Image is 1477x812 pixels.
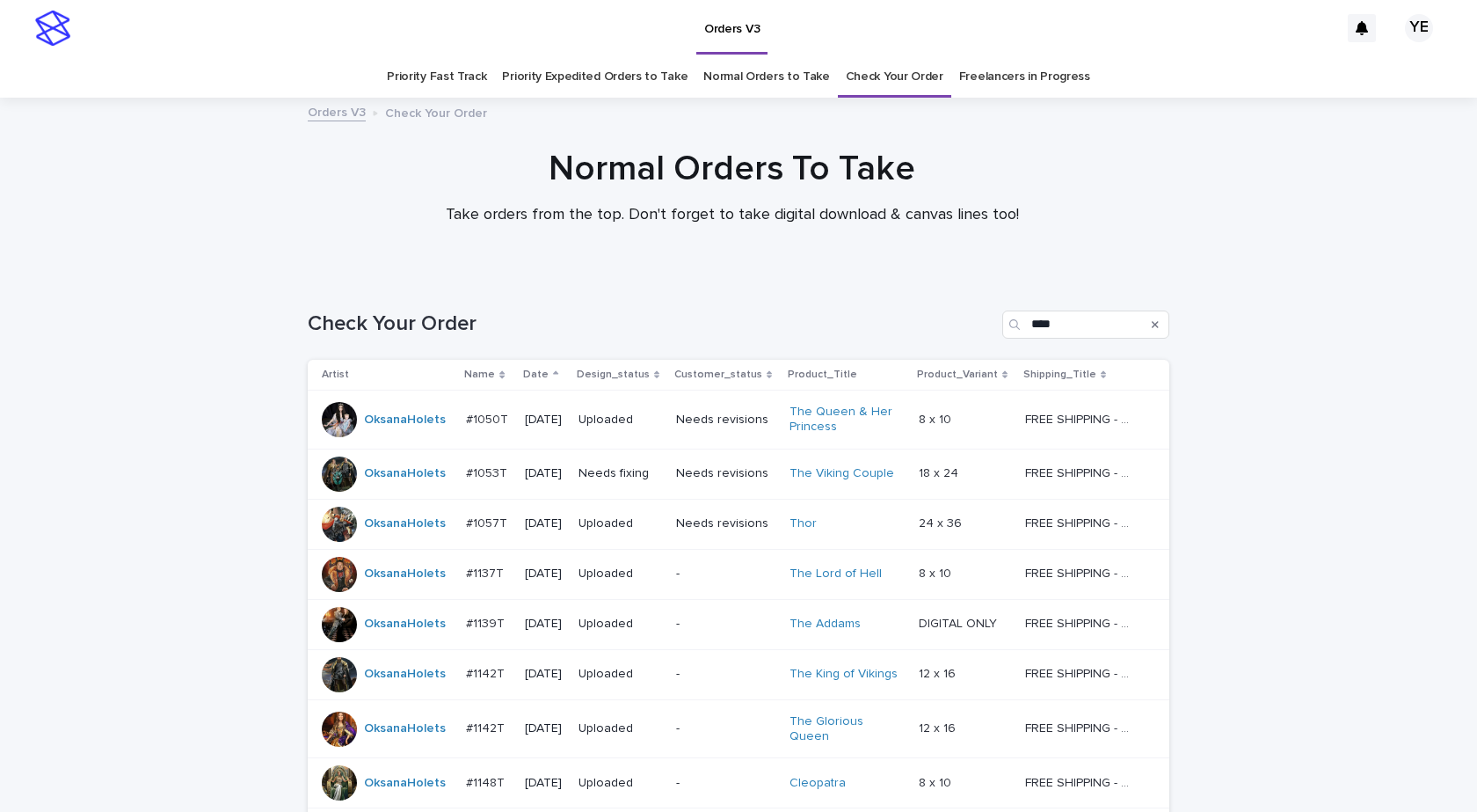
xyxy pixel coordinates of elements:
[308,101,366,121] a: Orders V3
[1025,772,1139,791] p: FREE SHIPPING - preview in 1-2 business days, after your approval delivery will take 5-10 b.d.
[919,463,962,481] p: 18 x 24
[676,413,775,428] p: Needs revisions
[381,206,1084,225] p: Take orders from the top. Don't forget to take digital download & canvas lines too!
[1025,513,1139,531] p: FREE SHIPPING - preview in 1-2 business days, after your approval delivery will take 5-10 b.d.
[1025,663,1139,682] p: FREE SHIPPING - preview in 1-2 business days, after your approval delivery will take 5-10 b.d.
[525,567,564,582] p: [DATE]
[502,56,688,98] a: Priority Expedited Orders to Take
[676,776,775,791] p: -
[1025,718,1139,736] p: FREE SHIPPING - preview in 1-2 business days, after your approval delivery will take 5-10 b.d.
[1025,409,1139,428] p: FREE SHIPPING - preview in 1-2 business days, after your approval delivery will take 5-10 b.d.
[525,466,564,481] p: [DATE]
[676,516,775,531] p: Needs revisions
[308,449,1169,499] tr: OksanaHolets #1053T#1053T [DATE]Needs fixingNeeds revisionsThe Viking Couple 18 x 2418 x 24 FREE ...
[789,405,899,435] a: The Queen & Her Princess
[789,617,861,632] a: The Addams
[385,102,487,121] p: Check Your Order
[1025,613,1139,632] p: FREE SHIPPING - preview in 1-2 business days, after your approval delivery will take 5-10 b.d.
[578,567,662,582] p: Uploaded
[919,663,959,682] p: 12 x 16
[308,649,1169,699] tr: OksanaHolets #1142T#1142T [DATE]Uploaded-The King of Vikings 12 x 1612 x 16 FREE SHIPPING - previ...
[1025,563,1139,582] p: FREE SHIPPING - preview in 1-2 business days, after your approval delivery will take 5-10 b.d.
[578,776,662,791] p: Uploaded
[578,466,662,481] p: Needs fixing
[466,513,511,531] p: #1057T
[364,776,446,791] a: OksanaHolets
[308,758,1169,808] tr: OksanaHolets #1148T#1148T [DATE]Uploaded-Cleopatra 8 x 108 x 10 FREE SHIPPING - preview in 1-2 bu...
[789,714,899,744] a: The Glorious Queen
[676,617,775,632] p: -
[789,466,894,481] a: The Viking Couple
[919,409,955,428] p: 8 x 10
[35,11,70,46] img: stacker-logo-s-only.png
[466,463,511,481] p: #1053T
[525,413,564,428] p: [DATE]
[919,613,1000,632] p: DIGITAL ONLY
[466,563,507,582] p: #1137T
[789,516,817,531] a: Thor
[919,513,965,531] p: 24 x 36
[466,663,508,682] p: #1142T
[308,699,1169,758] tr: OksanaHolets #1142T#1142T [DATE]Uploaded-The Glorious Queen 12 x 1612 x 16 FREE SHIPPING - previe...
[464,365,495,384] p: Name
[525,667,564,682] p: [DATE]
[364,516,446,531] a: OksanaHolets
[919,772,955,791] p: 8 x 10
[1405,14,1433,42] div: YE
[1025,463,1139,481] p: FREE SHIPPING - preview in 1-2 business days, after your approval delivery will take 5-10 b.d.
[466,772,508,791] p: #1148T
[525,776,564,791] p: [DATE]
[364,667,446,682] a: OksanaHolets
[789,567,882,582] a: The Lord of Hell
[674,365,762,384] p: Customer_status
[917,365,998,384] p: Product_Variant
[578,667,662,682] p: Uploaded
[676,466,775,481] p: Needs revisions
[578,516,662,531] p: Uploaded
[308,311,995,337] h1: Check Your Order
[703,56,830,98] a: Normal Orders to Take
[466,409,512,428] p: #1050T
[364,567,446,582] a: OksanaHolets
[364,466,446,481] a: OksanaHolets
[578,721,662,736] p: Uploaded
[676,667,775,682] p: -
[364,413,446,428] a: OksanaHolets
[364,721,446,736] a: OksanaHolets
[525,516,564,531] p: [DATE]
[676,567,775,582] p: -
[1002,311,1169,339] input: Search
[322,365,349,384] p: Artist
[466,613,508,632] p: #1139T
[789,667,898,682] a: The King of Vikings
[578,617,662,632] p: Uploaded
[578,413,662,428] p: Uploaded
[523,365,549,384] p: Date
[308,549,1169,599] tr: OksanaHolets #1137T#1137T [DATE]Uploaded-The Lord of Hell 8 x 108 x 10 FREE SHIPPING - preview in...
[387,56,486,98] a: Priority Fast Track
[308,499,1169,549] tr: OksanaHolets #1057T#1057T [DATE]UploadedNeeds revisionsThor 24 x 3624 x 36 FREE SHIPPING - previe...
[676,721,775,736] p: -
[919,718,959,736] p: 12 x 16
[308,599,1169,649] tr: OksanaHolets #1139T#1139T [DATE]Uploaded-The Addams DIGITAL ONLYDIGITAL ONLY FREE SHIPPING - prev...
[919,563,955,582] p: 8 x 10
[959,56,1090,98] a: Freelancers in Progress
[302,148,1163,190] h1: Normal Orders To Take
[525,721,564,736] p: [DATE]
[308,391,1169,450] tr: OksanaHolets #1050T#1050T [DATE]UploadedNeeds revisionsThe Queen & Her Princess 8 x 108 x 10 FREE...
[789,776,846,791] a: Cleopatra
[364,617,446,632] a: OksanaHolets
[846,56,943,98] a: Check Your Order
[525,617,564,632] p: [DATE]
[788,365,857,384] p: Product_Title
[577,365,650,384] p: Design_status
[466,718,508,736] p: #1142T
[1023,365,1096,384] p: Shipping_Title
